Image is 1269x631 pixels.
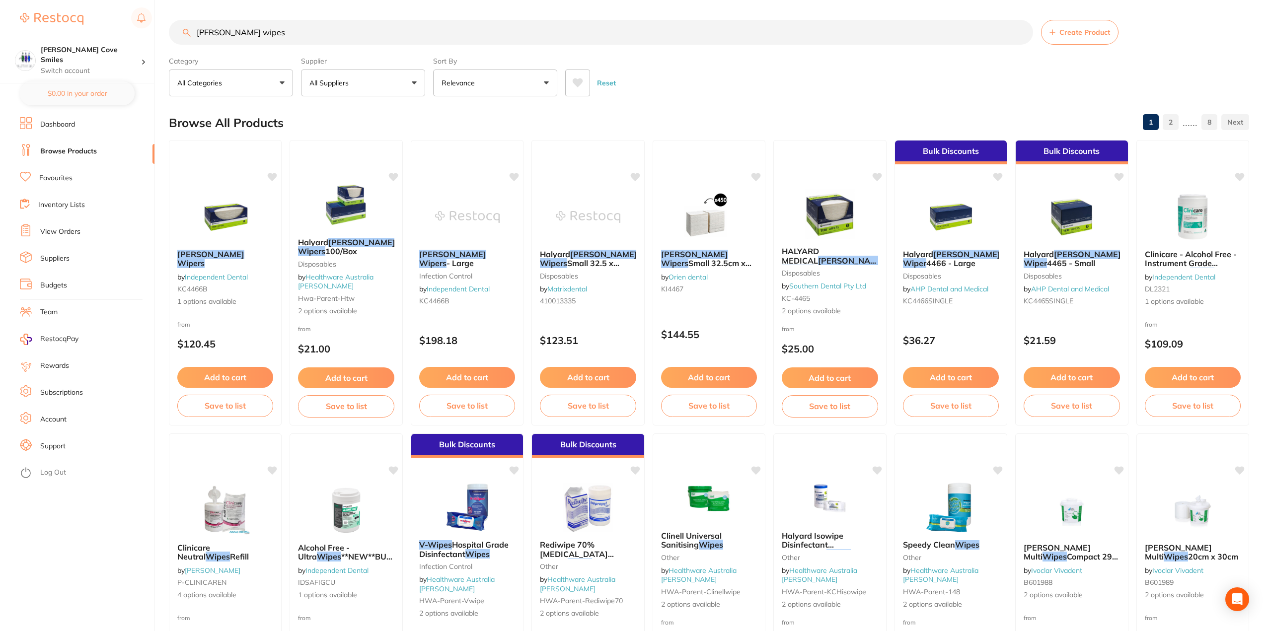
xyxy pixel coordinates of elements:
[903,272,999,280] small: disposables
[1145,284,1170,293] span: DL2321
[419,250,515,268] b: Teri Wipers - Large
[177,566,240,575] span: by
[782,531,878,550] b: Halyard Isowipe Disinfectant Bactericidal Wipes
[1024,367,1120,388] button: Add to cart
[177,543,273,561] b: Clinicare Neutral Wipes Refill
[1024,258,1047,268] em: Wiper
[903,587,960,596] span: HWA-parent-148
[298,543,394,561] b: Alcohol Free - Ultra Wipes **NEW**BUY 5 GET 1 FREE**
[910,284,988,293] a: AHP Dental and Medical
[903,258,926,268] em: Wiper
[1183,117,1197,128] p: ......
[40,361,69,371] a: Rewards
[903,335,999,346] p: $36.27
[895,140,1007,164] div: Bulk Discounts
[177,395,273,417] button: Save to list
[20,7,83,30] a: Restocq Logo
[298,590,394,600] span: 1 options available
[782,587,866,596] span: HWA-parent-KCHisowipe
[419,609,515,619] span: 2 options available
[661,258,751,277] span: Small 32.5cm x 33cm Bulk Pack of 450
[661,566,737,584] span: by
[955,540,979,550] em: Wipes
[540,272,636,280] small: disposables
[40,307,58,317] a: Team
[918,192,983,242] img: Halyard Teri Wiper 4466 - Large
[1201,112,1217,132] a: 8
[177,543,210,561] span: Clinicare Neutral
[782,343,878,354] p: $25.00
[1024,296,1073,305] span: KC4465SINGLE
[419,258,447,268] em: Wipers
[661,395,757,417] button: Save to list
[298,238,394,256] b: Halyard Teri Wipers 100/Box
[20,81,135,105] button: $0.00 in your order
[1041,20,1119,45] button: Create Product
[298,343,394,354] p: $21.00
[1143,112,1159,132] a: 1
[206,552,230,561] em: Wipes
[298,273,373,290] a: Healthware Australia [PERSON_NAME]
[41,45,141,65] h4: Hallett Cove Smiles
[177,78,226,88] p: All Categories
[1160,192,1225,242] img: Clinicare - Alcohol Free - Instrument Grade Disinfecting Wipes
[1190,268,1214,278] em: Wipes
[442,78,479,88] p: Relevance
[540,258,567,268] em: Wipers
[419,540,509,559] span: Hospital Grade Disinfectant
[419,335,515,346] p: $198.18
[1024,395,1120,417] button: Save to list
[903,367,999,388] button: Add to cart
[556,483,620,532] img: Rediwipe 70% Isopropyl Alcohol Wipes 100/Pack
[1188,552,1238,561] span: 20cm x 30cm
[20,334,32,345] img: RestocqPay
[661,587,741,596] span: HWA-parent-clinellwipe
[782,395,878,417] button: Save to list
[782,246,819,265] span: HALYARD MEDICAL
[419,540,452,550] em: V-Wipes
[169,116,284,130] h2: Browse All Products
[40,441,66,451] a: Support
[419,249,486,259] em: [PERSON_NAME]
[926,258,975,268] span: 4466 - Large
[903,619,916,626] span: from
[1024,543,1091,561] span: [PERSON_NAME] Multi
[1059,28,1110,36] span: Create Product
[782,554,878,561] small: other
[903,540,999,549] b: Speedy Clean Wipes
[669,273,708,281] a: Orien dental
[298,306,394,316] span: 2 options available
[782,247,878,265] b: HALYARD MEDICAL TERI WIPERS SMALL 32.5CM X 33CM
[298,367,394,388] button: Add to cart
[435,483,500,532] img: V-Wipes Hospital Grade Disinfectant Wipes
[1160,486,1225,535] img: Durr FD Multi Wipes 20cm x 30cm
[661,329,757,340] p: $144.55
[40,254,70,264] a: Suppliers
[782,269,878,277] small: disposables
[540,575,615,593] span: by
[298,543,350,561] span: Alcohol Free - Ultra
[903,249,933,259] span: Halyard
[419,296,449,305] span: KC4466B
[309,78,353,88] p: All Suppliers
[1016,140,1127,164] div: Bulk Discounts
[177,258,205,268] em: Wipers
[177,338,273,350] p: $120.45
[782,566,857,584] a: Healthware Australia [PERSON_NAME]
[903,566,978,584] span: by
[1225,587,1249,611] div: Open Intercom Messenger
[298,614,311,622] span: from
[419,562,515,570] small: Infection Control
[1024,614,1037,622] span: from
[661,249,728,259] em: [PERSON_NAME]
[903,250,999,268] b: Halyard Teri Wiper 4466 - Large
[298,566,369,575] span: by
[903,395,999,417] button: Save to list
[40,468,66,478] a: Log Out
[933,249,1000,259] em: [PERSON_NAME]
[661,258,688,268] em: Wipers
[826,549,851,559] em: Wipes
[570,249,637,259] em: [PERSON_NAME]
[1145,273,1215,281] span: by
[419,540,515,559] b: V-Wipes Hospital Grade Disinfectant Wipes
